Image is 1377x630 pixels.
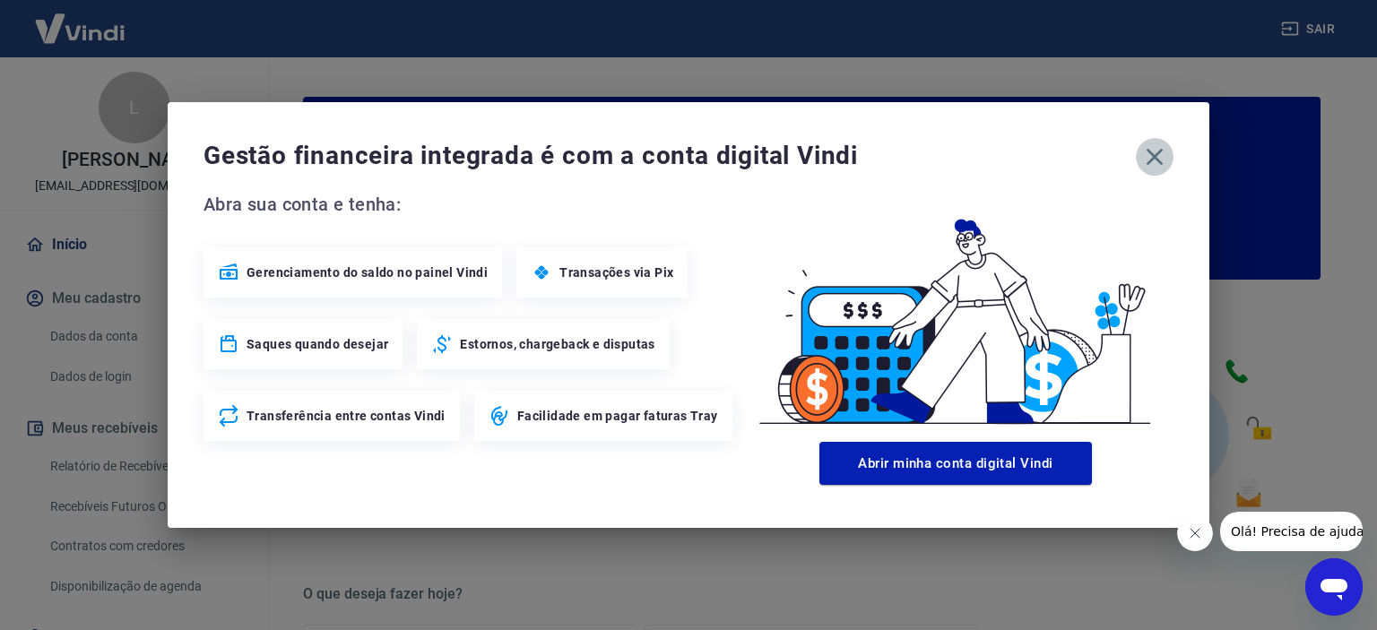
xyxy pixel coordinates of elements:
span: Facilidade em pagar faturas Tray [517,407,718,425]
iframe: Mensagem da empresa [1220,512,1363,551]
iframe: Botão para abrir a janela de mensagens [1305,558,1363,616]
span: Saques quando desejar [247,335,388,353]
span: Transações via Pix [559,263,673,281]
span: Transferência entre contas Vindi [247,407,446,425]
span: Estornos, chargeback e disputas [460,335,654,353]
iframe: Fechar mensagem [1177,515,1213,551]
img: Good Billing [738,190,1173,435]
span: Olá! Precisa de ajuda? [11,13,151,27]
span: Gestão financeira integrada é com a conta digital Vindi [204,138,1136,174]
span: Gerenciamento do saldo no painel Vindi [247,263,488,281]
span: Abra sua conta e tenha: [204,190,738,219]
button: Abrir minha conta digital Vindi [819,442,1092,485]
